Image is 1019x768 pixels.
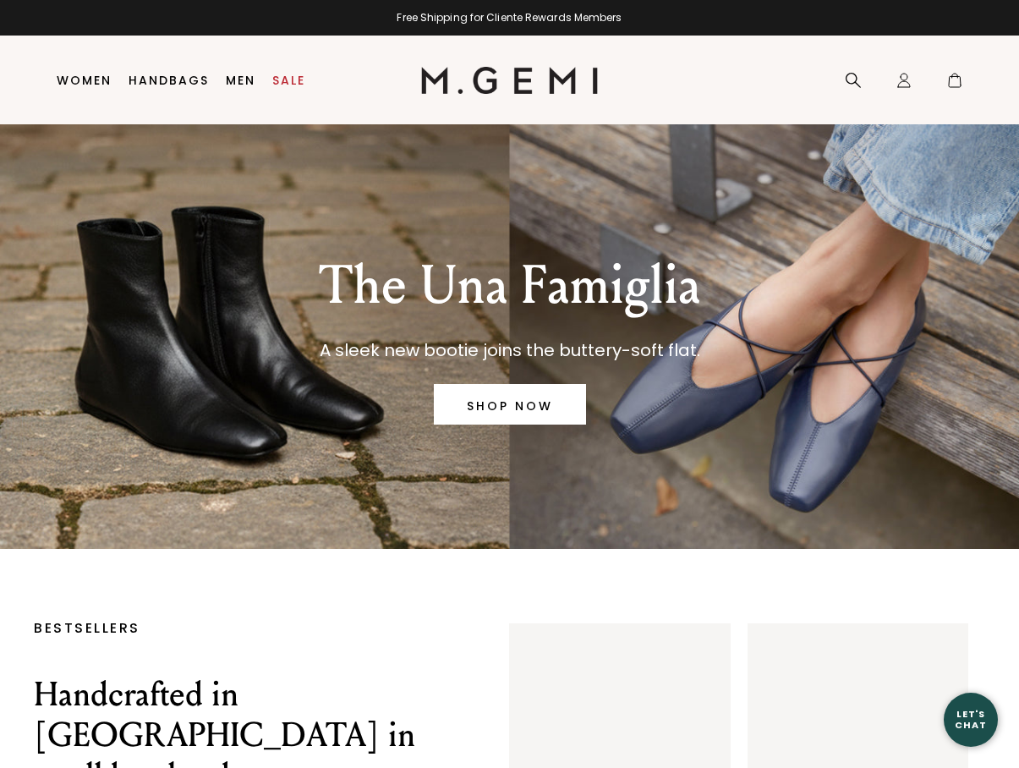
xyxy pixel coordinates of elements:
a: Men [226,74,255,87]
a: Handbags [129,74,209,87]
a: SHOP NOW [434,384,586,425]
p: BESTSELLERS [34,623,458,634]
a: Women [57,74,112,87]
p: A sleek new bootie joins the buttery-soft flat. [319,337,700,364]
p: The Una Famiglia [319,255,700,316]
div: Let's Chat [944,709,998,730]
img: M.Gemi [421,67,598,94]
a: Sale [272,74,305,87]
